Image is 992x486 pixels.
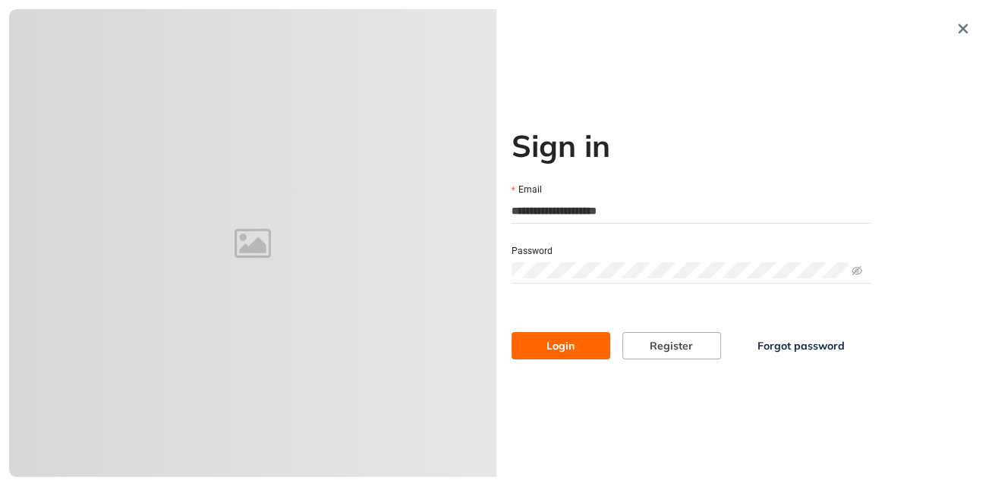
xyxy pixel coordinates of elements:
[512,127,871,164] h2: Sign in
[512,332,610,359] button: Login
[852,265,862,276] span: eye-invisible
[512,262,849,279] input: Password
[546,337,575,354] span: Login
[622,332,721,359] button: Register
[757,337,845,354] span: Forgot password
[512,244,553,259] label: Password
[512,199,871,222] input: Email
[512,183,542,197] label: Email
[733,332,869,359] button: Forgot password
[650,337,693,354] span: Register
